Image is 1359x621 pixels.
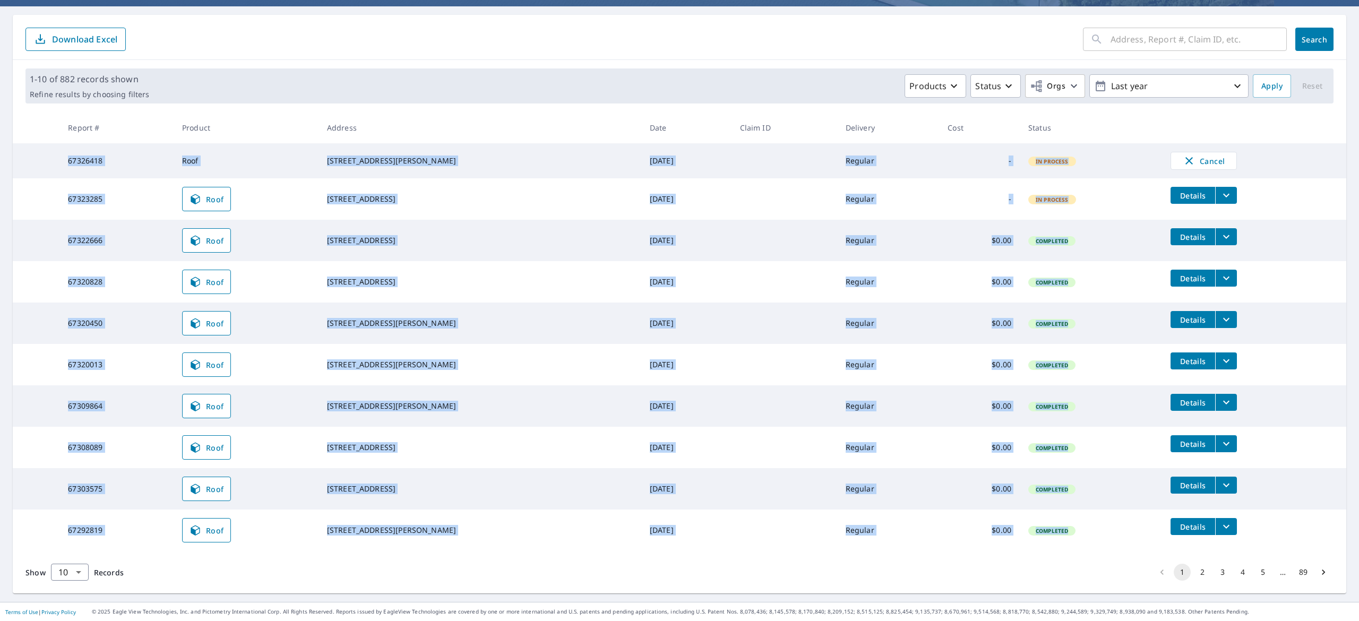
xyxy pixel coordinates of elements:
span: Roof [189,358,224,371]
a: Roof [182,352,231,377]
td: Roof [174,143,319,178]
button: Products [905,74,966,98]
td: 67309864 [59,385,174,427]
td: Regular [837,468,940,510]
div: [STREET_ADDRESS] [327,235,633,246]
div: [STREET_ADDRESS] [327,442,633,453]
td: - [939,143,1020,178]
span: Completed [1029,403,1074,410]
button: Go to page 5 [1254,564,1271,581]
td: 67320828 [59,261,174,303]
button: detailsBtn-67320450 [1171,311,1215,328]
span: Completed [1029,361,1074,369]
button: Go to page 3 [1214,564,1231,581]
div: [STREET_ADDRESS][PERSON_NAME] [327,525,633,536]
span: Roof [189,193,224,205]
input: Address, Report #, Claim ID, etc. [1111,24,1287,54]
td: $0.00 [939,385,1020,427]
div: [STREET_ADDRESS][PERSON_NAME] [327,401,633,411]
div: 10 [51,557,89,587]
div: [STREET_ADDRESS] [327,484,633,494]
div: [STREET_ADDRESS][PERSON_NAME] [327,156,633,166]
a: Terms of Use [5,608,38,616]
a: Roof [182,270,231,294]
button: filesDropdownBtn-67322666 [1215,228,1237,245]
button: filesDropdownBtn-67309864 [1215,394,1237,411]
button: filesDropdownBtn-67308089 [1215,435,1237,452]
span: Roof [189,524,224,537]
span: Completed [1029,444,1074,452]
td: $0.00 [939,261,1020,303]
span: Completed [1029,486,1074,493]
button: Orgs [1025,74,1085,98]
td: [DATE] [641,344,732,385]
span: Completed [1029,279,1074,286]
th: Product [174,112,319,143]
td: [DATE] [641,261,732,303]
button: detailsBtn-67309864 [1171,394,1215,411]
span: In Process [1029,196,1075,203]
td: [DATE] [641,178,732,220]
td: Regular [837,261,940,303]
p: Refine results by choosing filters [30,90,149,99]
button: filesDropdownBtn-67320013 [1215,352,1237,369]
td: 67320450 [59,303,174,344]
td: 67322666 [59,220,174,261]
td: [DATE] [641,468,732,510]
div: [STREET_ADDRESS][PERSON_NAME] [327,318,633,329]
button: Last year [1089,74,1249,98]
td: [DATE] [641,220,732,261]
td: - [939,178,1020,220]
td: $0.00 [939,220,1020,261]
button: filesDropdownBtn-67320450 [1215,311,1237,328]
span: Details [1177,480,1209,490]
a: Roof [182,187,231,211]
th: Date [641,112,732,143]
span: Roof [189,275,224,288]
td: Regular [837,385,940,427]
td: Regular [837,344,940,385]
button: Go to page 2 [1194,564,1211,581]
span: Details [1177,356,1209,366]
p: © 2025 Eagle View Technologies, Inc. and Pictometry International Corp. All Rights Reserved. Repo... [92,608,1354,616]
a: Roof [182,518,231,542]
span: Completed [1029,320,1074,327]
span: Details [1177,273,1209,283]
span: Records [94,567,124,577]
th: Status [1020,112,1162,143]
th: Delivery [837,112,940,143]
p: Download Excel [52,33,117,45]
button: filesDropdownBtn-67320828 [1215,270,1237,287]
span: Roof [189,441,224,454]
button: filesDropdownBtn-67303575 [1215,477,1237,494]
td: 67323285 [59,178,174,220]
button: Cancel [1171,152,1237,170]
button: Download Excel [25,28,126,51]
td: Regular [837,143,940,178]
td: [DATE] [641,303,732,344]
div: [STREET_ADDRESS][PERSON_NAME] [327,359,633,370]
button: Apply [1253,74,1291,98]
span: Completed [1029,237,1074,245]
th: Report # [59,112,174,143]
span: Roof [189,400,224,412]
td: $0.00 [939,427,1020,468]
span: Apply [1261,80,1283,93]
span: Details [1177,232,1209,242]
span: Details [1177,315,1209,325]
td: 67303575 [59,468,174,510]
td: $0.00 [939,344,1020,385]
nav: pagination navigation [1152,564,1334,581]
td: [DATE] [641,427,732,468]
p: Last year [1107,77,1231,96]
td: 67326418 [59,143,174,178]
a: Roof [182,228,231,253]
span: Details [1177,522,1209,532]
a: Roof [182,311,231,335]
th: Claim ID [732,112,837,143]
span: Details [1177,439,1209,449]
p: | [5,609,76,615]
a: Roof [182,394,231,418]
div: [STREET_ADDRESS] [327,194,633,204]
button: filesDropdownBtn-67292819 [1215,518,1237,535]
